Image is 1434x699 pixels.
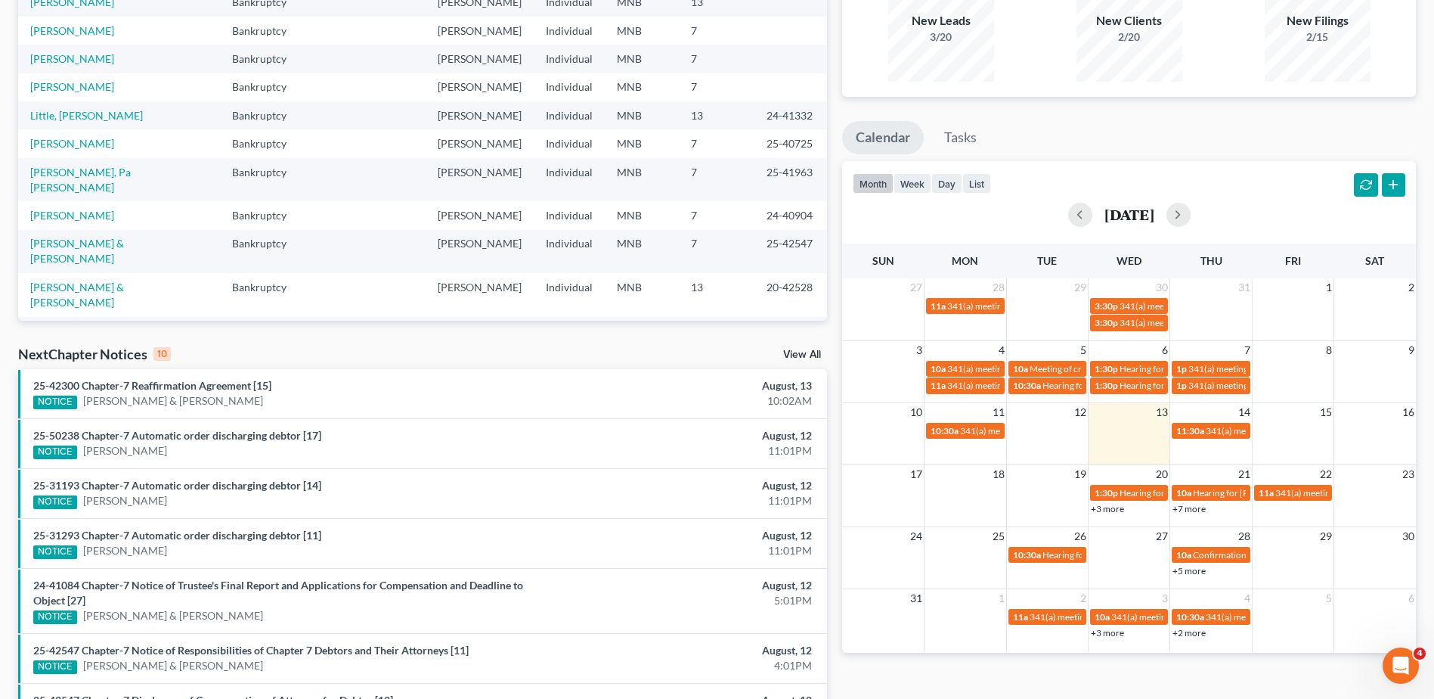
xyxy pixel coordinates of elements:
span: 29 [1073,278,1088,297]
span: 10:30a [931,425,959,436]
td: 7 [679,73,754,101]
td: 25-40725 [754,129,827,157]
iframe: Intercom live chat [1383,648,1419,684]
span: 10a [931,363,946,374]
div: NOTICE [33,545,77,559]
a: 24-41084 Chapter-7 Notice of Trustee's Final Report and Applications for Compensation and Deadlin... [33,579,523,607]
a: [PERSON_NAME] [30,80,114,93]
a: 25-31193 Chapter-7 Automatic order discharging debtor [14] [33,479,321,492]
span: Hearing for [PERSON_NAME][DEMOGRAPHIC_DATA] [1042,549,1260,561]
span: 24 [909,527,924,545]
div: 3/20 [888,30,994,45]
span: 27 [909,278,924,297]
span: 341(a) meeting for [PERSON_NAME] [947,363,1093,374]
td: Bankruptcy [220,17,314,45]
td: Bankruptcy [220,317,314,345]
span: 7 [1243,341,1252,359]
a: [PERSON_NAME] & [PERSON_NAME] [83,658,263,673]
span: 27 [1154,527,1169,545]
a: [PERSON_NAME] & [PERSON_NAME] [30,281,124,309]
div: August, 13 [562,378,812,393]
div: August, 12 [562,578,812,593]
div: NOTICE [33,496,77,509]
span: Fri [1285,254,1301,267]
td: Individual [534,73,605,101]
a: 25-50238 Chapter-7 Automatic order discharging debtor [17] [33,429,321,442]
a: [PERSON_NAME] [30,52,114,65]
td: [PERSON_NAME] [426,45,534,73]
span: 341(a) meeting for [PERSON_NAME] [1120,317,1265,328]
span: Wed [1117,254,1141,267]
a: 25-42300 Chapter-7 Reaffirmation Agreement [15] [33,379,271,392]
div: August, 12 [562,478,812,493]
span: 13 [1154,403,1169,421]
td: Individual [534,230,605,273]
td: 24-40904 [754,201,827,229]
span: 10:30a [1013,549,1041,561]
div: 11:01PM [562,493,812,508]
span: 1p [1176,363,1187,374]
td: [PERSON_NAME] [426,17,534,45]
span: 341(a) meeting for [PERSON_NAME] & [PERSON_NAME] [1206,611,1432,623]
span: 10a [1176,549,1191,561]
span: 10a [1013,363,1028,374]
a: Tasks [931,121,990,154]
div: 2/15 [1265,30,1371,45]
span: 23 [1401,465,1416,483]
span: 10:30a [1013,380,1041,391]
span: 1 [1324,278,1333,297]
span: 8 [1324,341,1333,359]
a: [PERSON_NAME] [30,209,114,222]
span: 341(a) meeting for [PERSON_NAME] [1188,363,1334,374]
div: NOTICE [33,446,77,459]
div: August, 12 [562,528,812,543]
div: NOTICE [33,396,77,409]
span: Meeting of creditors for [PERSON_NAME] & [PERSON_NAME] [1030,363,1276,374]
td: 25-42547 [754,230,827,273]
span: 3:30p [1095,300,1118,312]
span: 15 [1318,403,1333,421]
span: 4 [997,341,1006,359]
a: +2 more [1172,627,1206,638]
a: 25-42547 Chapter-7 Notice of Responsibilities of Chapter 7 Debtors and Their Attorneys [11] [33,644,469,657]
a: [PERSON_NAME], Pa [PERSON_NAME] [30,166,131,194]
span: 341(a) meeting for [PERSON_NAME] & [PERSON_NAME] [1206,425,1432,436]
span: 11a [931,300,946,312]
td: 7 [679,230,754,273]
td: Bankruptcy [220,129,314,157]
td: [PERSON_NAME] [426,317,534,345]
a: [PERSON_NAME] & [PERSON_NAME] [83,393,263,409]
div: August, 12 [562,428,812,443]
td: 20-42528 [754,273,827,316]
span: 31 [1237,278,1252,297]
span: 28 [1237,527,1252,545]
td: Individual [534,45,605,73]
span: Tue [1037,254,1057,267]
td: MNB [605,317,679,345]
span: Hearing for [PERSON_NAME] [1120,487,1237,499]
td: [PERSON_NAME] [426,201,534,229]
span: 17 [909,465,924,483]
div: NOTICE [33,610,77,624]
td: Individual [534,317,605,345]
a: +5 more [1172,565,1206,576]
span: 1:30p [1095,363,1118,374]
td: [PERSON_NAME] [426,101,534,129]
td: Bankruptcy [220,158,314,201]
td: [PERSON_NAME] [426,230,534,273]
span: 1 [997,589,1006,607]
span: Sat [1365,254,1384,267]
td: 25-41963 [754,158,827,201]
td: 7 [679,45,754,73]
span: 5 [1324,589,1333,607]
span: 2 [1407,278,1416,297]
button: list [962,173,991,194]
td: Individual [534,158,605,201]
td: Bankruptcy [220,273,314,316]
td: 25-42529 [754,317,827,345]
td: MNB [605,158,679,201]
span: 22 [1318,465,1333,483]
div: 11:01PM [562,543,812,558]
a: [PERSON_NAME] [83,493,167,508]
h2: [DATE] [1104,207,1154,222]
